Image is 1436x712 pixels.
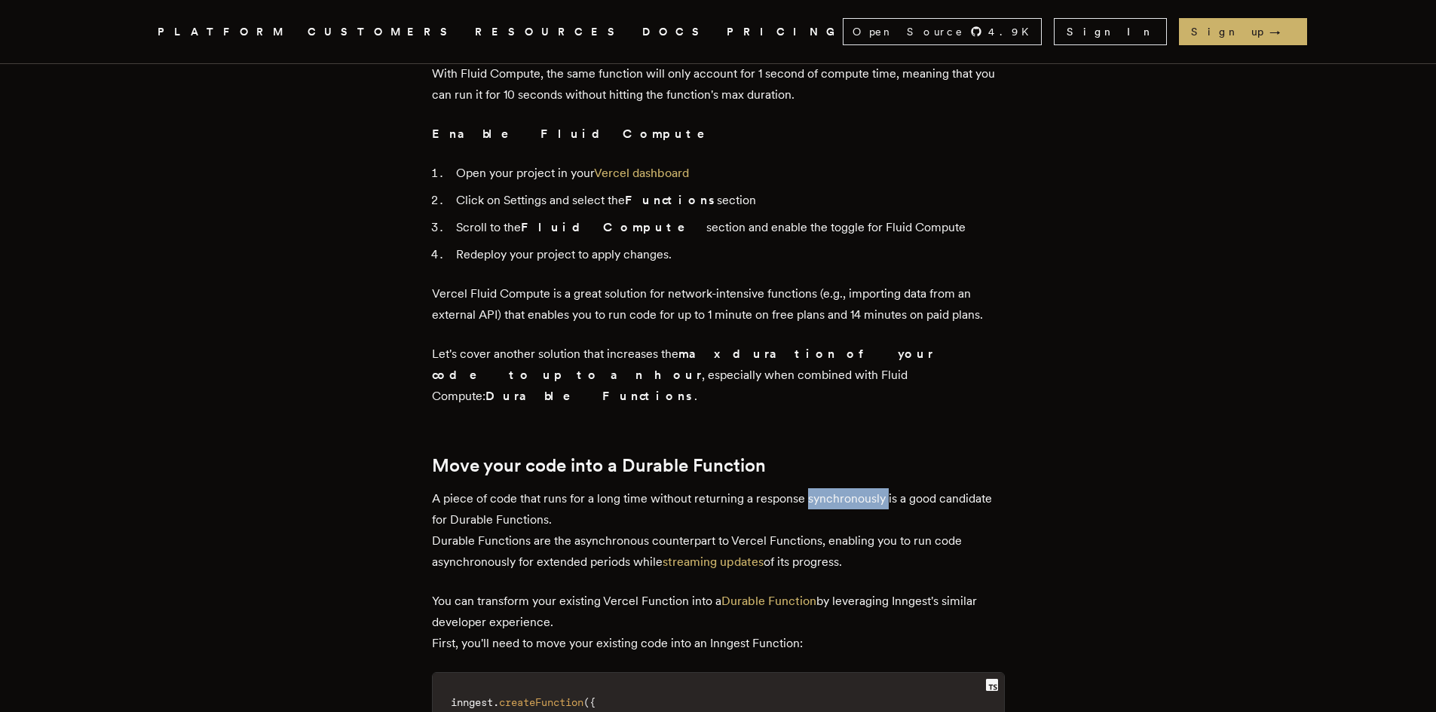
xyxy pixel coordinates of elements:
strong: max duration of your code to up to an hour [432,347,933,382]
li: Click on Settings and select the section [452,190,1005,211]
strong: Enable Fluid Compute [432,127,726,141]
strong: Fluid Compute [521,220,706,234]
p: Let's cover another solution that increases the , especially when combined with Fluid Compute: . [432,344,1005,407]
span: 4.9 K [988,24,1038,39]
li: Open your project in your [452,163,1005,184]
p: With Fluid Compute, the same function will only account for 1 second of compute time, meaning tha... [432,63,1005,105]
a: streaming updates [663,555,764,569]
span: createFunction [499,696,583,708]
a: DOCS [642,23,709,41]
a: PRICING [727,23,843,41]
a: Durable Function [721,594,816,608]
span: → [1269,24,1295,39]
a: CUSTOMERS [308,23,457,41]
a: Vercel dashboard [594,166,689,180]
li: Redeploy your project to apply changes. [452,244,1005,265]
span: { [589,696,596,708]
h2: Move your code into a Durable Function [432,455,1005,476]
span: ( [583,696,589,708]
p: A piece of code that runs for a long time without returning a response synchronously is a good ca... [432,488,1005,573]
span: Open Source [853,24,964,39]
li: Scroll to the section and enable the toggle for Fluid Compute [452,217,1005,238]
p: Vercel Fluid Compute is a great solution for network-intensive functions (e.g., importing data fr... [432,283,1005,325]
strong: Durable Functions [485,389,694,403]
button: RESOURCES [475,23,624,41]
span: inngest [451,696,493,708]
p: You can transform your existing Vercel Function into a by leveraging Inngest's similar developer ... [432,591,1005,654]
a: Sign In [1054,18,1167,45]
button: PLATFORM [158,23,289,41]
span: . [493,696,499,708]
a: Sign up [1179,18,1307,45]
strong: Functions [625,193,717,207]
